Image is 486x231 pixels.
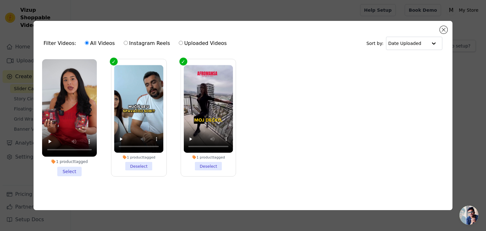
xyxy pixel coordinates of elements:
div: 1 product tagged [114,155,164,159]
label: All Videos [84,39,115,47]
div: 1 product tagged [184,155,233,159]
div: 1 product tagged [42,159,97,164]
button: Close modal [440,26,447,34]
a: Open chat [459,206,478,225]
div: Filter Videos: [44,36,230,51]
label: Instagram Reels [123,39,170,47]
label: Uploaded Videos [178,39,227,47]
div: Sort by: [366,37,443,50]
